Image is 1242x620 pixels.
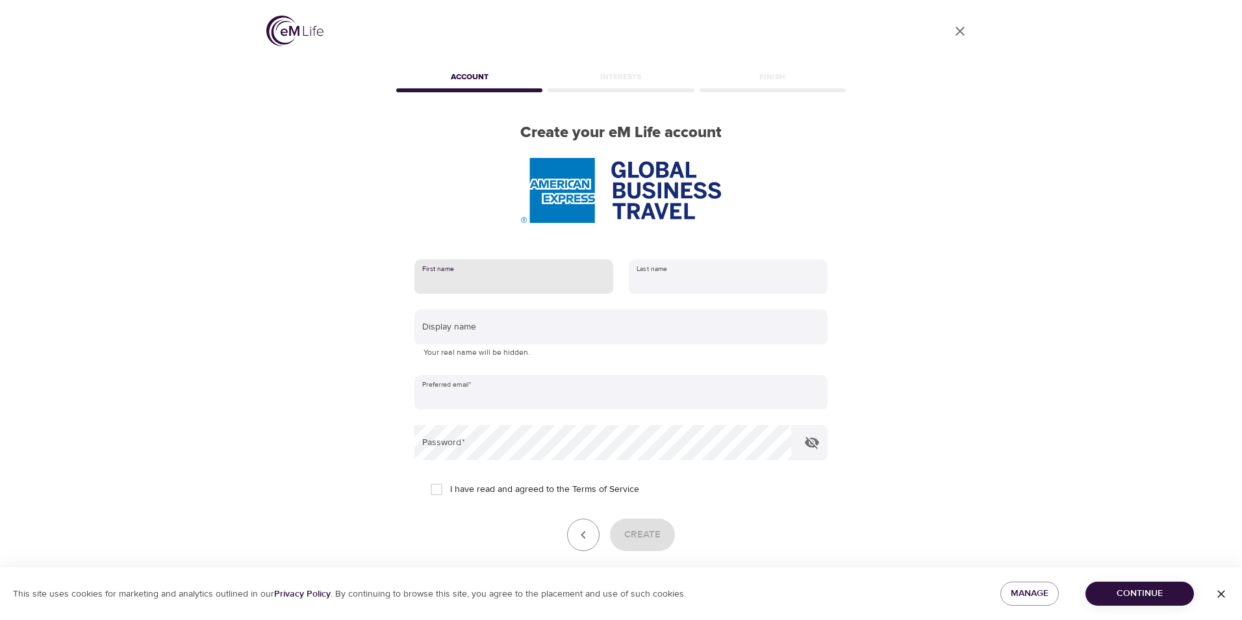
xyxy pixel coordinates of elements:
a: close [944,16,976,47]
a: Privacy Policy [274,588,331,600]
a: Terms of Service [572,483,639,497]
span: Continue [1096,586,1184,602]
button: Continue [1085,582,1194,606]
p: Your real name will be hidden. [424,346,818,359]
button: Manage [1000,582,1059,606]
span: I have read and agreed to the [450,483,639,497]
img: AmEx%20GBT%20logo.png [521,158,721,223]
h2: Create your eM Life account [394,123,848,142]
span: Manage [1011,586,1048,602]
img: logo [266,16,323,46]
